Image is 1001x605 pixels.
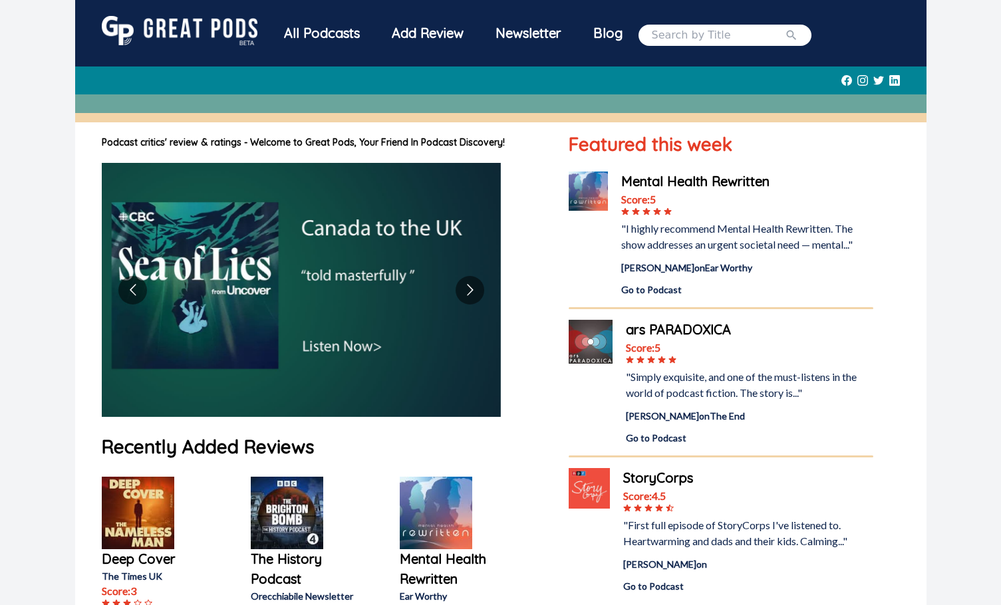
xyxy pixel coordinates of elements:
div: Score: 4.5 [623,488,873,504]
a: Mental Health Rewritten [621,172,873,191]
a: Mental Health Rewritten [400,549,506,589]
div: [PERSON_NAME] on Ear Worthy [621,261,873,275]
img: GreatPods [102,16,257,45]
p: Ear Worthy [400,589,506,603]
p: The Times UK [102,569,208,583]
div: "I highly recommend Mental Health Rewritten. The show addresses an urgent societal need — mental..." [621,221,873,253]
p: Orecchiabile Newsletter [251,589,357,603]
a: ars PARADOXICA [626,320,873,340]
p: Score: 3 [102,583,208,599]
a: Add Review [376,16,480,51]
div: Score: 5 [626,340,873,356]
button: Go to previous slide [118,276,147,304]
button: Go to next slide [456,276,484,304]
a: Blog [577,16,639,51]
h1: Featured this week [569,130,873,158]
div: "First full episode of StoryCorps I've listened to. Heartwarming and dads and their kids. Calming... [623,517,873,549]
a: Go to Podcast [621,283,873,297]
a: Go to Podcast [623,579,873,593]
img: The History Podcast [251,477,323,549]
div: Newsletter [480,16,577,51]
div: Score: 5 [621,191,873,207]
input: Search by Title [652,27,785,43]
img: Deep Cover [102,477,174,549]
div: [PERSON_NAME] on [623,557,873,571]
div: All Podcasts [268,16,376,51]
div: [PERSON_NAME] on The End [626,409,873,423]
a: The History Podcast [251,549,357,589]
a: Deep Cover [102,549,208,569]
img: StoryCorps [569,468,609,509]
img: image [102,163,501,417]
div: "Simply exquisite, and one of the must-listens in the world of podcast fiction. The story is..." [626,369,873,401]
img: Mental Health Rewritten [400,477,472,549]
a: Newsletter [480,16,577,54]
a: All Podcasts [268,16,376,54]
a: Go to Podcast [626,431,873,445]
a: StoryCorps [623,468,873,488]
h1: Recently Added Reviews [102,433,543,461]
img: Mental Health Rewritten [569,172,608,211]
img: ars PARADOXICA [569,320,613,364]
h1: Podcast critics' review & ratings - Welcome to Great Pods, Your Friend In Podcast Discovery! [102,136,543,150]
